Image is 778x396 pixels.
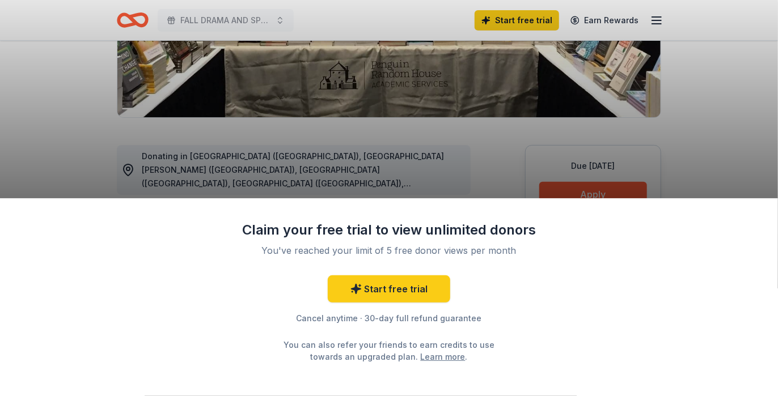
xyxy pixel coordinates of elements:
div: You've reached your limit of 5 free donor views per month [255,244,523,257]
div: You can also refer your friends to earn credits to use towards an upgraded plan. . [273,339,505,363]
div: Claim your free trial to view unlimited donors [242,221,536,239]
div: Cancel anytime · 30-day full refund guarantee [242,312,536,325]
a: Start free trial [328,275,450,303]
a: Learn more [421,351,466,363]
